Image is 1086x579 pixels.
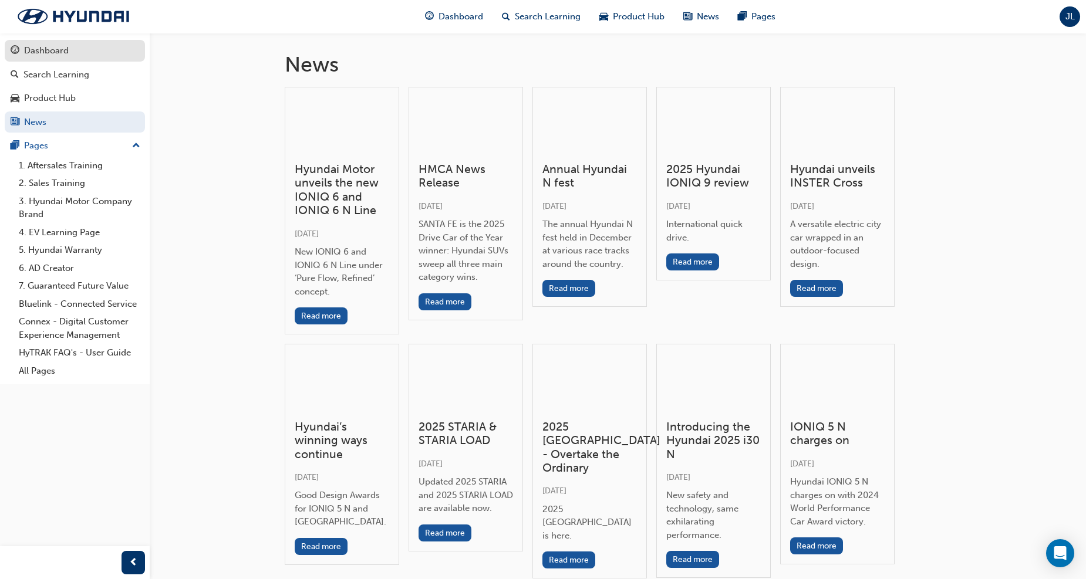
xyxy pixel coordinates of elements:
a: IONIQ 5 N charges on[DATE]Hyundai IONIQ 5 N charges on with 2024 World Performance Car Award vict... [780,344,895,564]
span: [DATE] [542,201,566,211]
span: Search Learning [515,10,581,23]
a: Hyundai unveils INSTER Cross[DATE]A versatile electric city car wrapped in an outdoor-focused des... [780,87,895,307]
span: car-icon [11,93,19,104]
div: The annual Hyundai N fest held in December at various race tracks around the country. [542,218,637,270]
span: search-icon [11,70,19,80]
a: Dashboard [5,40,145,62]
span: [DATE] [542,486,566,496]
a: HMCA News Release[DATE]SANTA FE is the 2025 Drive Car of the Year winner: Hyundai SUVs sweep all ... [409,87,523,320]
button: Read more [790,537,844,554]
h3: Introducing the Hyundai 2025 i30 N [666,420,761,461]
a: Search Learning [5,64,145,86]
span: [DATE] [419,459,443,469]
button: Read more [419,293,472,310]
h1: News [285,52,952,77]
span: JL [1065,10,1075,23]
button: Read more [542,280,596,297]
div: Open Intercom Messenger [1046,539,1074,567]
div: Dashboard [24,44,69,57]
span: news-icon [11,117,19,128]
a: Bluelink - Connected Service [14,295,145,313]
div: New safety and technology, same exhilarating performance. [666,489,761,541]
span: up-icon [132,138,140,154]
a: Hyundai Motor unveils the new IONIQ 6 and IONIQ 6 N Line[DATE]New IONIQ 6 and IONIQ 6 N Line unde... [285,87,399,335]
img: Trak [6,4,141,29]
a: pages-iconPages [729,5,785,29]
div: 2025 [GEOGRAPHIC_DATA] is here. [542,503,637,543]
span: [DATE] [790,201,814,211]
span: search-icon [502,9,510,24]
span: guage-icon [11,46,19,56]
a: Annual Hyundai N fest[DATE]The annual Hyundai N fest held in December at various race tracks arou... [532,87,647,307]
div: Hyundai IONIQ 5 N charges on with 2024 World Performance Car Award victory. [790,475,885,528]
span: [DATE] [419,201,443,211]
div: Good Design Awards for IONIQ 5 N and [GEOGRAPHIC_DATA]. [295,489,389,529]
a: 4. EV Learning Page [14,224,145,242]
a: search-iconSearch Learning [493,5,590,29]
div: Pages [24,139,48,153]
a: car-iconProduct Hub [590,5,674,29]
button: Read more [295,538,348,555]
h3: Hyundai Motor unveils the new IONIQ 6 and IONIQ 6 N Line [295,162,389,218]
span: pages-icon [738,9,747,24]
div: Updated 2025 STARIA and 2025 STARIA LOAD are available now. [419,475,513,515]
button: Pages [5,135,145,157]
span: News [697,10,719,23]
span: car-icon [599,9,608,24]
h3: Annual Hyundai N fest [542,162,637,190]
span: news-icon [683,9,692,24]
a: All Pages [14,362,145,380]
span: guage-icon [425,9,434,24]
div: New IONIQ 6 and IONIQ 6 N Line under ‘Pure Flow, Refined’ concept. [295,245,389,298]
h3: 2025 Hyundai IONIQ 9 review [666,162,761,190]
span: [DATE] [666,472,690,482]
span: Pages [751,10,775,23]
a: 2025 Hyundai IONIQ 9 review[DATE]International quick drive.Read more [656,87,771,281]
button: Read more [666,551,720,568]
a: HyTRAK FAQ's - User Guide [14,344,145,362]
a: 7. Guaranteed Future Value [14,277,145,295]
a: news-iconNews [674,5,729,29]
a: Product Hub [5,87,145,109]
a: 2. Sales Training [14,174,145,192]
button: JL [1060,6,1080,27]
a: Introducing the Hyundai 2025 i30 N[DATE]New safety and technology, same exhilarating performance.... [656,344,771,578]
span: [DATE] [295,229,319,239]
button: DashboardSearch LearningProduct HubNews [5,38,145,135]
span: [DATE] [790,459,814,469]
span: [DATE] [666,201,690,211]
div: International quick drive. [666,218,761,244]
h3: IONIQ 5 N charges on [790,420,885,448]
a: 3. Hyundai Motor Company Brand [14,192,145,224]
a: Hyundai’s winning ways continue[DATE]Good Design Awards for IONIQ 5 N and [GEOGRAPHIC_DATA].Read ... [285,344,399,565]
div: SANTA FE is the 2025 Drive Car of the Year winner: Hyundai SUVs sweep all three main category wins. [419,218,513,284]
div: Search Learning [23,68,89,82]
button: Read more [295,307,348,324]
h3: 2025 STARIA & STARIA LOAD [419,420,513,448]
h3: Hyundai unveils INSTER Cross [790,162,885,190]
button: Read more [666,253,720,270]
a: 5. Hyundai Warranty [14,241,145,259]
a: 2025 STARIA & STARIA LOAD[DATE]Updated 2025 STARIA and 2025 STARIA LOAD are available now.Read more [409,344,523,551]
span: Product Hub [613,10,665,23]
a: News [5,111,145,133]
span: pages-icon [11,141,19,151]
span: prev-icon [129,556,138,570]
button: Read more [790,280,844,297]
a: 6. AD Creator [14,259,145,277]
h3: Hyundai’s winning ways continue [295,420,389,461]
a: 1. Aftersales Training [14,157,145,175]
span: [DATE] [295,472,319,482]
button: Read more [419,524,472,541]
a: Connex - Digital Customer Experience Management [14,313,145,344]
div: A versatile electric city car wrapped in an outdoor-focused design. [790,218,885,270]
a: guage-iconDashboard [416,5,493,29]
h3: HMCA News Release [419,162,513,190]
div: Product Hub [24,92,76,105]
a: 2025 [GEOGRAPHIC_DATA] - Overtake the Ordinary[DATE]2025 [GEOGRAPHIC_DATA] is here.Read more [532,344,647,578]
button: Read more [542,551,596,568]
h3: 2025 [GEOGRAPHIC_DATA] - Overtake the Ordinary [542,420,637,475]
span: Dashboard [439,10,483,23]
